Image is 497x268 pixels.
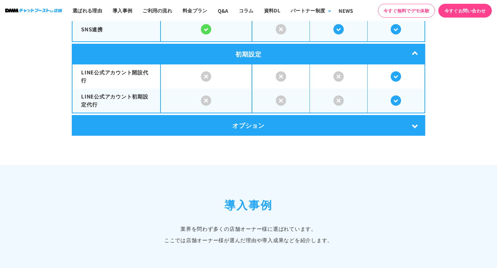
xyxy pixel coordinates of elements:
a: 今すぐ無料でデモ体験 [378,4,435,18]
div: 初期設定 [72,44,425,64]
div: パートナー制度 [291,7,325,14]
h2: 導入事例 [41,196,456,213]
p: LINE公式アカウント開設代行 [81,69,152,84]
p: SNS連携 [81,25,152,33]
p: 業界を問わず多くの店舗オーナー様に選ばれています。 ここでは店舗オーナー様が選んだ理由や導入成果などを紹介します。 [41,223,456,246]
img: ロゴ [5,9,62,12]
div: オプション [72,115,425,136]
p: LINE公式アカウント初期設定代行 [81,93,152,108]
a: 今すぐお問い合わせ [438,4,492,18]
